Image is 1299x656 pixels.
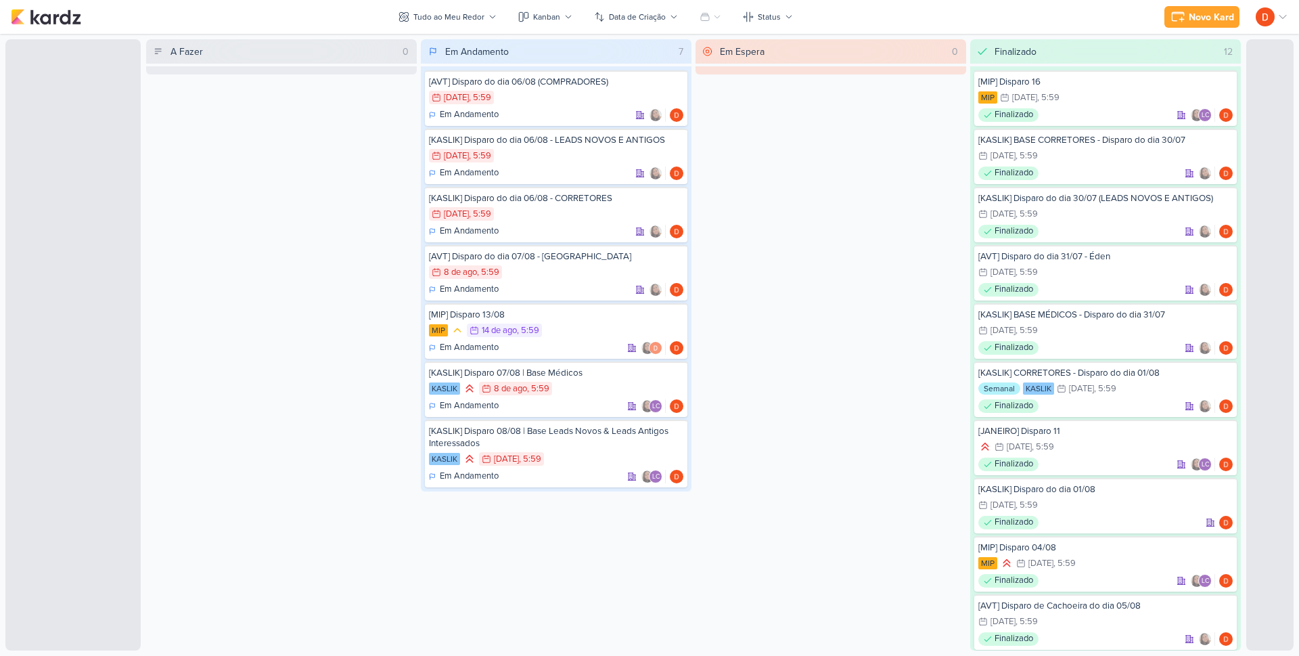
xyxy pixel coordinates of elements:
[1219,458,1233,471] div: Responsável: Diego Lima | TAGAWA
[649,341,662,355] img: Diego Lima | TAGAWA
[978,382,1020,395] div: Semanal
[1164,6,1239,28] button: Novo Kard
[1190,574,1204,588] img: Sharlene Khoury
[641,399,666,413] div: Colaboradores: Sharlene Khoury, Laís Costa
[1053,559,1076,568] div: , 5:59
[978,440,992,454] div: Prioridade Alta
[978,574,1039,588] div: Finalizado
[440,283,499,297] p: Em Andamento
[670,167,683,180] img: Diego Lima | TAGAWA
[1189,10,1234,24] div: Novo Kard
[652,403,660,410] p: LC
[527,385,549,393] div: , 5:59
[1016,152,1038,160] div: , 5:59
[1000,556,1013,570] div: Prioridade Alta
[1016,210,1038,219] div: , 5:59
[1202,578,1209,585] p: LC
[429,250,683,263] div: [AVT] Disparo do dia 07/08 - Jardim do Éden
[444,210,469,219] div: [DATE]
[429,324,448,336] div: MIP
[1198,341,1215,355] div: Colaboradores: Sharlene Khoury
[429,167,499,180] div: Em Andamento
[429,367,683,379] div: [KASLIK] Disparo 07/08 | Base Médicos
[641,341,666,355] div: Colaboradores: Sharlene Khoury, Diego Lima | TAGAWA
[978,134,1233,146] div: [KASLIK] BASE CORRETORES - Disparo do dia 30/07
[429,108,499,122] div: Em Andamento
[429,192,683,204] div: [KASLIK] Disparo do dia 06/08 - CORRETORES
[1198,632,1212,646] img: Sharlene Khoury
[649,225,662,238] img: Sharlene Khoury
[429,399,499,413] div: Em Andamento
[1016,617,1038,626] div: , 5:59
[670,341,683,355] img: Diego Lima | TAGAWA
[1202,112,1209,119] p: LC
[1190,458,1215,471] div: Colaboradores: Sharlene Khoury, Laís Costa
[1069,385,1094,393] div: [DATE]
[670,399,683,413] div: Responsável: Diego Lima | TAGAWA
[469,93,491,102] div: , 5:59
[649,167,662,180] img: Sharlene Khoury
[469,210,491,219] div: , 5:59
[995,108,1033,122] p: Finalizado
[978,91,997,104] div: MIP
[1190,108,1204,122] img: Sharlene Khoury
[1037,93,1059,102] div: , 5:59
[978,399,1039,413] div: Finalizado
[1219,632,1233,646] div: Responsável: Diego Lima | TAGAWA
[1219,167,1233,180] img: Diego Lima | TAGAWA
[670,341,683,355] div: Responsável: Diego Lima | TAGAWA
[1218,45,1238,59] div: 12
[1219,574,1233,588] img: Diego Lima | TAGAWA
[990,501,1016,510] div: [DATE]
[978,341,1039,355] div: Finalizado
[1219,458,1233,471] img: Diego Lima | TAGAWA
[444,152,469,160] div: [DATE]
[1198,167,1212,180] img: Sharlene Khoury
[978,250,1233,263] div: [AVT] Disparo do dia 31/07 - Éden
[649,283,662,297] img: Sharlene Khoury
[978,458,1039,471] div: Finalizado
[440,167,499,180] p: Em Andamento
[429,225,499,238] div: Em Andamento
[670,470,683,483] div: Responsável: Diego Lima | TAGAWA
[670,399,683,413] img: Diego Lima | TAGAWA
[1219,516,1233,529] img: Diego Lima | TAGAWA
[995,283,1033,297] p: Finalizado
[477,268,499,277] div: , 5:59
[670,283,683,297] div: Responsável: Diego Lima | TAGAWA
[469,152,491,160] div: , 5:59
[1198,341,1212,355] img: Sharlene Khoury
[995,516,1033,529] p: Finalizado
[641,341,654,355] img: Sharlene Khoury
[978,632,1039,646] div: Finalizado
[1198,574,1212,588] div: Laís Costa
[1219,108,1233,122] div: Responsável: Diego Lima | TAGAWA
[1198,458,1212,471] div: Laís Costa
[1219,225,1233,238] div: Responsável: Diego Lima | TAGAWA
[1256,7,1275,26] img: Diego Lima | TAGAWA
[1219,399,1233,413] img: Diego Lima | TAGAWA
[1198,225,1212,238] img: Sharlene Khoury
[451,324,464,337] div: Prioridade Média
[670,108,683,122] img: Diego Lima | TAGAWA
[1016,326,1038,335] div: , 5:59
[1012,93,1037,102] div: [DATE]
[1016,501,1038,510] div: , 5:59
[1219,399,1233,413] div: Responsável: Diego Lima | TAGAWA
[990,268,1016,277] div: [DATE]
[429,76,683,88] div: [AVT] Disparo do dia 06/08 (COMPRADORES)
[990,326,1016,335] div: [DATE]
[1219,341,1233,355] div: Responsável: Diego Lima | TAGAWA
[1094,385,1116,393] div: , 5:59
[494,455,519,464] div: [DATE]
[1190,108,1215,122] div: Colaboradores: Sharlene Khoury, Laís Costa
[978,167,1039,180] div: Finalizado
[463,382,476,395] div: Prioridade Alta
[1190,574,1215,588] div: Colaboradores: Sharlene Khoury, Laís Costa
[1190,458,1204,471] img: Sharlene Khoury
[440,470,499,483] p: Em Andamento
[670,470,683,483] img: Diego Lima | TAGAWA
[1219,167,1233,180] div: Responsável: Diego Lima | TAGAWA
[649,470,662,483] div: Laís Costa
[429,425,683,450] div: [KASLIK] Disparo 08/08 | Base Leads Novos & Leads Antigos Interessados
